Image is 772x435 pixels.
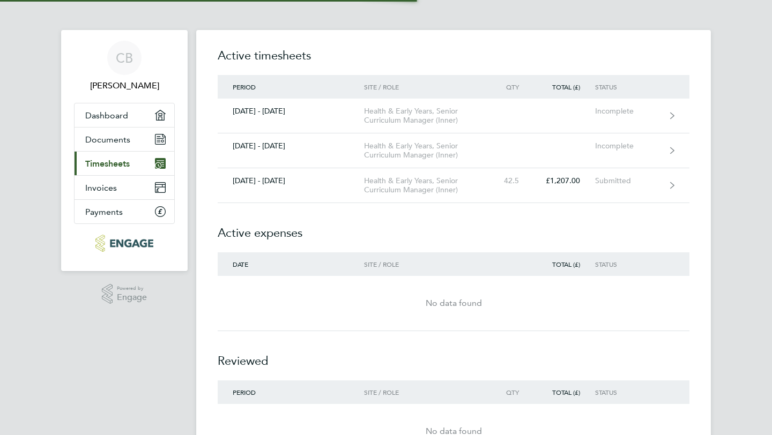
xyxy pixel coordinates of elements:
[74,235,175,252] a: Go to home page
[233,82,256,91] span: Period
[116,51,133,65] span: CB
[534,83,595,91] div: Total (£)
[218,331,689,380] h2: Reviewed
[218,141,364,151] div: [DATE] - [DATE]
[218,260,364,268] div: Date
[364,388,487,396] div: Site / Role
[218,107,364,116] div: [DATE] - [DATE]
[595,260,661,268] div: Status
[85,159,130,169] span: Timesheets
[218,47,689,75] h2: Active timesheets
[218,99,689,133] a: [DATE] - [DATE]Health & Early Years, Senior Curriculum Manager (Inner)Incomplete
[95,235,153,252] img: educationmattersgroup-logo-retina.png
[75,127,174,151] a: Documents
[487,176,534,185] div: 42.5
[75,152,174,175] a: Timesheets
[218,203,689,252] h2: Active expenses
[595,107,661,116] div: Incomplete
[85,183,117,193] span: Invoices
[75,103,174,127] a: Dashboard
[85,134,130,145] span: Documents
[218,297,689,310] div: No data found
[595,176,661,185] div: Submitted
[534,388,595,396] div: Total (£)
[233,388,256,396] span: Period
[364,176,487,194] div: Health & Early Years, Senior Curriculum Manager (Inner)
[364,260,487,268] div: Site / Role
[85,110,128,121] span: Dashboard
[117,284,147,293] span: Powered by
[75,176,174,199] a: Invoices
[74,41,175,92] a: CB[PERSON_NAME]
[595,388,661,396] div: Status
[364,107,487,125] div: Health & Early Years, Senior Curriculum Manager (Inner)
[74,79,175,92] span: Cathy Bowdren
[85,207,123,217] span: Payments
[102,284,147,304] a: Powered byEngage
[487,388,534,396] div: Qty
[487,83,534,91] div: Qty
[218,176,364,185] div: [DATE] - [DATE]
[534,260,595,268] div: Total (£)
[534,176,595,185] div: £1,207.00
[364,83,487,91] div: Site / Role
[218,168,689,203] a: [DATE] - [DATE]Health & Early Years, Senior Curriculum Manager (Inner)42.5£1,207.00Submitted
[75,200,174,223] a: Payments
[595,141,661,151] div: Incomplete
[364,141,487,160] div: Health & Early Years, Senior Curriculum Manager (Inner)
[218,133,689,168] a: [DATE] - [DATE]Health & Early Years, Senior Curriculum Manager (Inner)Incomplete
[61,30,188,271] nav: Main navigation
[117,293,147,302] span: Engage
[595,83,661,91] div: Status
